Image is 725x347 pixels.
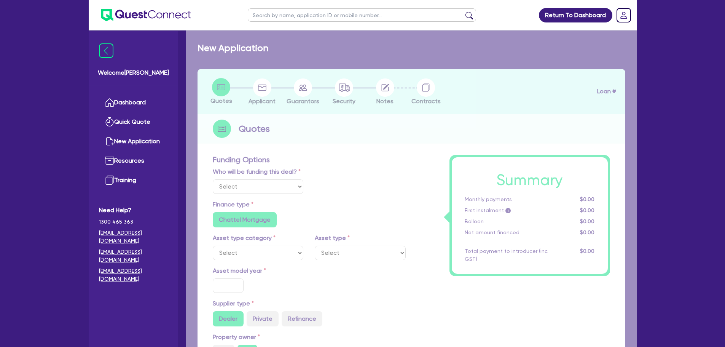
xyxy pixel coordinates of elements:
[99,151,168,171] a: Resources
[105,156,114,165] img: resources
[105,117,114,126] img: quick-quote
[98,68,169,77] span: Welcome [PERSON_NAME]
[99,132,168,151] a: New Application
[99,93,168,112] a: Dashboard
[99,248,168,264] a: [EMAIL_ADDRESS][DOMAIN_NAME]
[99,267,168,283] a: [EMAIL_ADDRESS][DOMAIN_NAME]
[99,229,168,245] a: [EMAIL_ADDRESS][DOMAIN_NAME]
[614,5,634,25] a: Dropdown toggle
[99,43,113,58] img: icon-menu-close
[248,8,476,22] input: Search by name, application ID or mobile number...
[99,218,168,226] span: 1300 465 363
[105,137,114,146] img: new-application
[99,206,168,215] span: Need Help?
[101,9,191,21] img: quest-connect-logo-blue
[105,176,114,185] img: training
[539,8,612,22] a: Return To Dashboard
[99,112,168,132] a: Quick Quote
[99,171,168,190] a: Training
